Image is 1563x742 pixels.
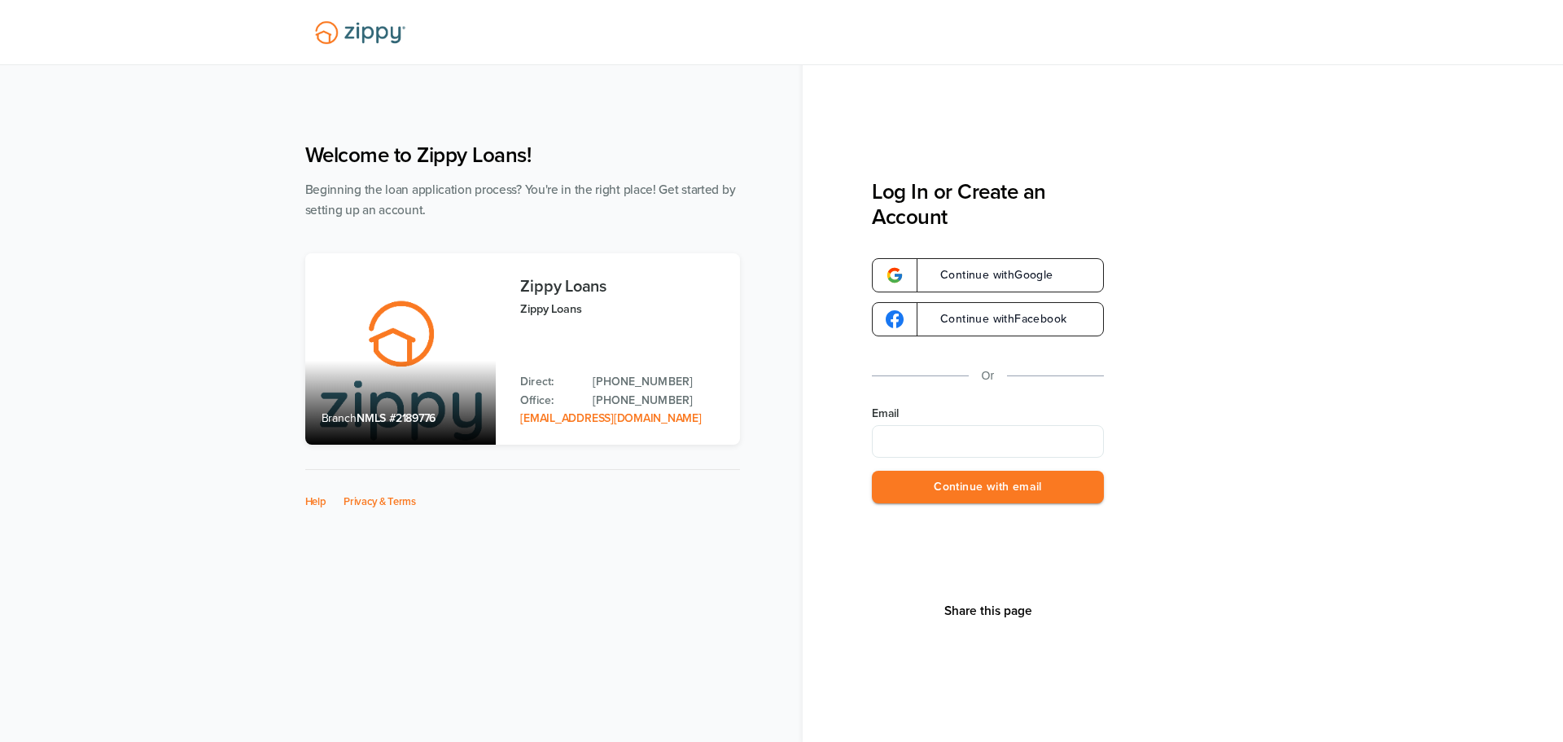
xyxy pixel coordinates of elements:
img: google-logo [886,310,904,328]
input: Email Address [872,425,1104,458]
img: Lender Logo [305,14,415,51]
img: google-logo [886,266,904,284]
label: Email [872,406,1104,422]
span: Beginning the loan application process? You're in the right place! Get started by setting up an a... [305,182,736,217]
p: Zippy Loans [520,300,723,318]
a: Email Address: zippyguide@zippymh.com [520,411,701,425]
h3: Log In or Create an Account [872,179,1104,230]
a: Privacy & Terms [344,495,416,508]
a: google-logoContinue withFacebook [872,302,1104,336]
h1: Welcome to Zippy Loans! [305,143,740,168]
p: Or [982,366,995,386]
h3: Zippy Loans [520,278,723,296]
a: Help [305,495,326,508]
p: Office: [520,392,576,410]
button: Share This Page [939,603,1037,619]
span: Branch [322,411,357,425]
span: Continue with Google [924,270,1053,281]
span: NMLS #2189776 [357,411,436,425]
a: google-logoContinue withGoogle [872,258,1104,292]
a: Direct Phone: 512-975-2947 [593,373,723,391]
a: Office Phone: 512-975-2947 [593,392,723,410]
p: Direct: [520,373,576,391]
span: Continue with Facebook [924,314,1066,325]
button: Continue with email [872,471,1104,504]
